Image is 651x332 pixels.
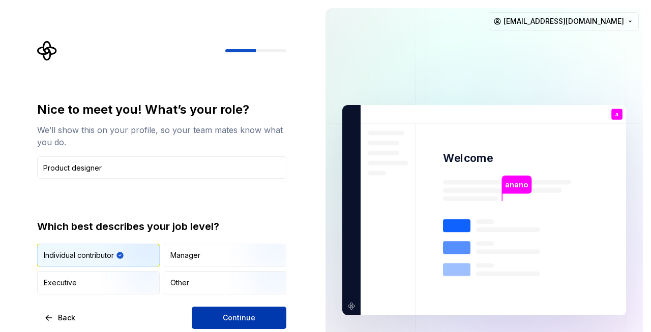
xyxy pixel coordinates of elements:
[37,219,286,234] div: Which best describes your job level?
[37,307,84,329] button: Back
[37,156,286,179] input: Job title
[58,313,75,323] span: Back
[170,250,200,260] div: Manager
[223,313,255,323] span: Continue
[192,307,286,329] button: Continue
[37,102,286,118] div: Nice to meet you! What’s your role?
[44,250,114,260] div: Individual contributor
[489,12,639,30] button: [EMAIL_ADDRESS][DOMAIN_NAME]
[37,41,57,61] svg: Supernova Logo
[505,179,528,190] p: anano
[504,16,624,26] span: [EMAIL_ADDRESS][DOMAIN_NAME]
[443,151,493,165] p: Welcome
[615,112,618,117] p: a
[44,278,77,288] div: Executive
[37,124,286,148] div: We’ll show this on your profile, so your team mates know what you do.
[170,278,189,288] div: Other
